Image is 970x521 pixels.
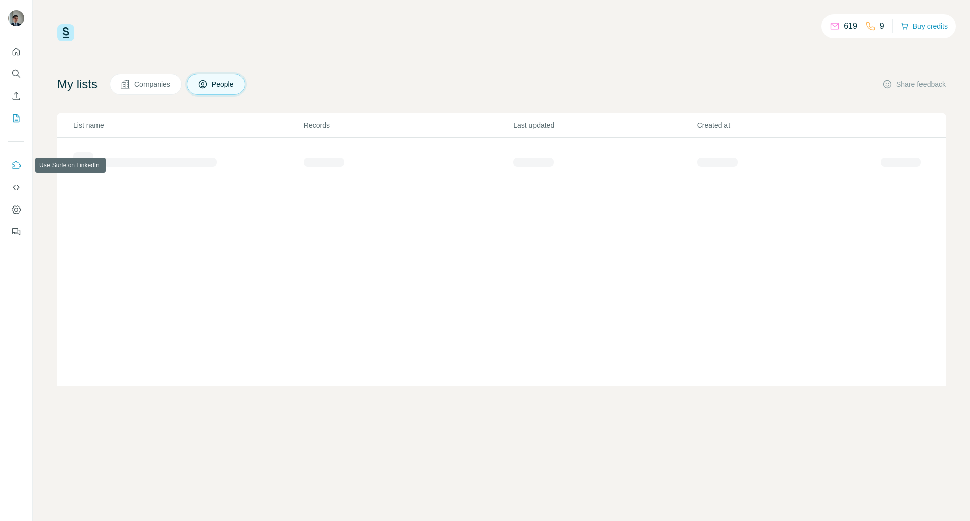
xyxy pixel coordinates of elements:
button: Use Surfe on LinkedIn [8,156,24,174]
img: Surfe Logo [57,24,74,41]
p: 9 [880,20,884,32]
button: Use Surfe API [8,178,24,197]
h4: My lists [57,76,98,92]
button: Enrich CSV [8,87,24,105]
p: Last updated [513,120,696,130]
span: People [212,79,235,89]
button: Dashboard [8,201,24,219]
button: My lists [8,109,24,127]
button: Share feedback [882,79,946,89]
span: Companies [134,79,171,89]
button: Quick start [8,42,24,61]
p: Records [304,120,512,130]
button: Search [8,65,24,83]
p: Created at [697,120,880,130]
p: List name [73,120,303,130]
button: Feedback [8,223,24,241]
button: Buy credits [901,19,948,33]
img: Avatar [8,10,24,26]
p: 619 [844,20,857,32]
